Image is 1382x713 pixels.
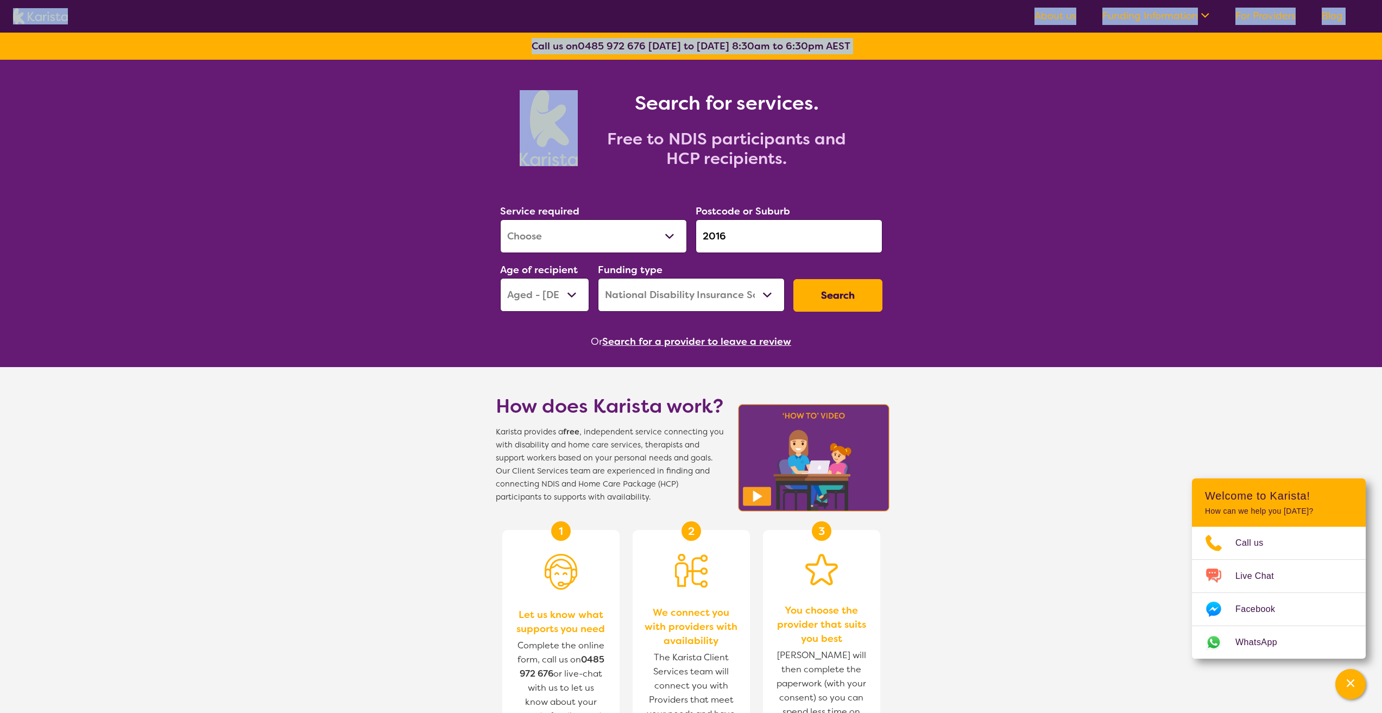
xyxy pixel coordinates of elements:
span: Let us know what supports you need [513,608,609,636]
div: 3 [812,521,831,541]
button: Search [793,279,882,312]
div: 1 [551,521,571,541]
h2: Free to NDIS participants and HCP recipients. [591,129,862,168]
label: Postcode or Suburb [696,205,790,218]
a: 0485 972 676 [578,40,646,53]
h1: How does Karista work? [496,393,724,419]
h2: Welcome to Karista! [1205,489,1353,502]
a: About us [1034,9,1076,22]
a: Web link opens in a new tab. [1192,626,1366,659]
button: Search for a provider to leave a review [602,333,791,350]
a: For Providers [1235,9,1296,22]
div: 2 [681,521,701,541]
span: Facebook [1235,601,1288,617]
p: How can we help you [DATE]? [1205,507,1353,516]
a: Blog [1322,9,1343,22]
img: Karista video [735,401,893,515]
span: Call us [1235,535,1277,551]
img: Person with headset icon [545,554,577,590]
img: Star icon [805,554,838,585]
span: Karista provides a , independent service connecting you with disability and home care services, t... [496,426,724,504]
span: Or [591,333,602,350]
ul: Choose channel [1192,527,1366,659]
label: Funding type [598,263,662,276]
img: Karista logo [13,8,68,24]
span: You choose the provider that suits you best [774,603,869,646]
label: Service required [500,205,579,218]
b: free [563,427,579,437]
button: Channel Menu [1335,669,1366,699]
img: Karista logo [520,90,578,166]
a: Funding Information [1102,9,1209,22]
span: Live Chat [1235,568,1287,584]
div: Channel Menu [1192,478,1366,659]
input: Type [696,219,882,253]
span: WhatsApp [1235,634,1290,651]
img: Person being matched to services icon [675,554,708,588]
span: We connect you with providers with availability [643,605,739,648]
label: Age of recipient [500,263,578,276]
b: Call us on [DATE] to [DATE] 8:30am to 6:30pm AEST [532,40,850,53]
h1: Search for services. [591,90,862,116]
